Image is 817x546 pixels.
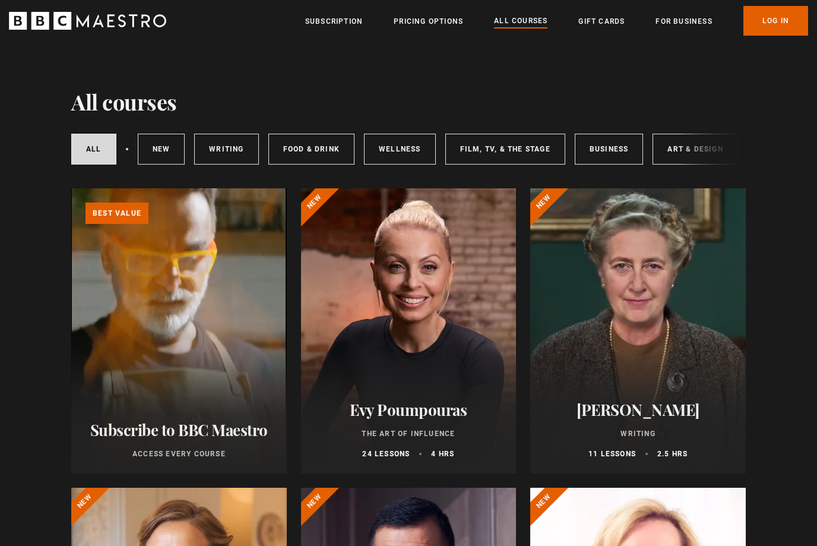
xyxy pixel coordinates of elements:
a: For business [655,15,712,27]
h1: All courses [71,89,177,114]
a: Gift Cards [578,15,625,27]
a: New [138,134,185,165]
h2: Evy Poumpouras [315,400,502,419]
a: Wellness [364,134,436,165]
a: Art & Design [653,134,737,165]
p: 24 lessons [362,449,410,459]
nav: Primary [305,6,808,36]
a: [PERSON_NAME] Writing 11 lessons 2.5 hrs New [530,188,746,474]
svg: BBC Maestro [9,12,166,30]
a: Evy Poumpouras The Art of Influence 24 lessons 4 hrs New [301,188,517,474]
h2: [PERSON_NAME] [544,400,731,419]
p: Best value [85,203,148,224]
a: Log In [743,6,808,36]
a: All Courses [494,15,547,28]
p: 11 lessons [588,449,636,459]
a: Subscription [305,15,363,27]
a: Business [575,134,644,165]
a: Pricing Options [394,15,463,27]
a: All [71,134,116,165]
p: 2.5 hrs [657,449,688,459]
p: Writing [544,428,731,439]
p: The Art of Influence [315,428,502,439]
a: Food & Drink [268,134,354,165]
p: 4 hrs [431,449,454,459]
a: Writing [194,134,258,165]
a: Film, TV, & The Stage [445,134,565,165]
